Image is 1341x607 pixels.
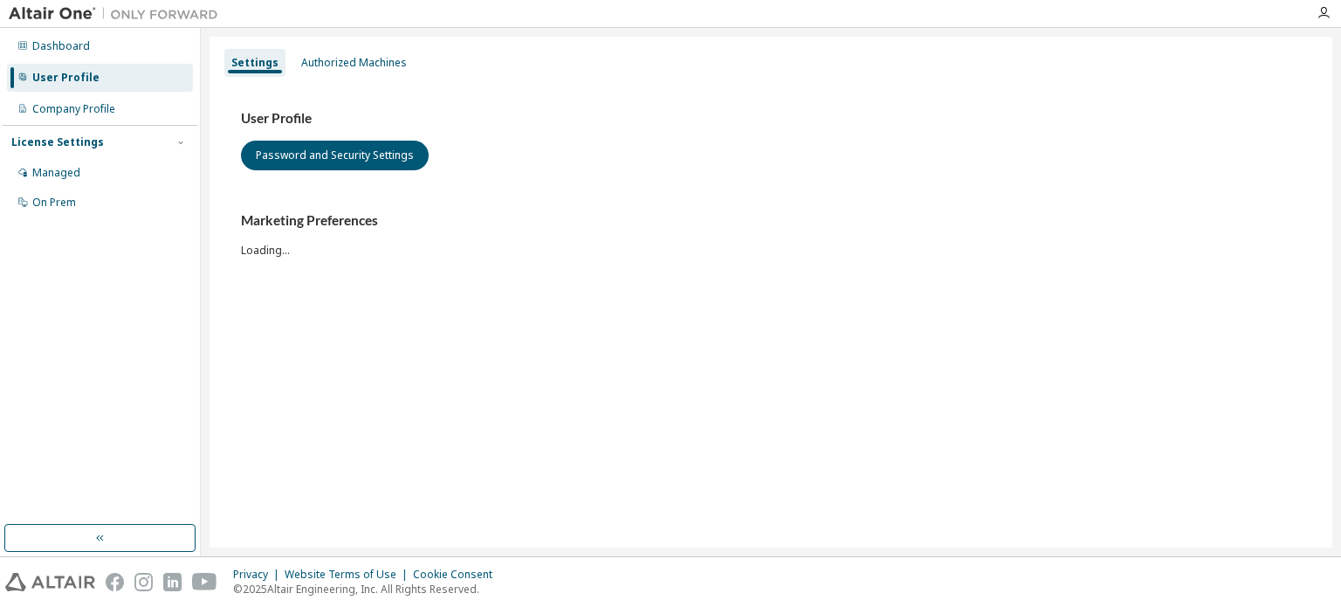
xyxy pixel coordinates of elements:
[192,573,217,591] img: youtube.svg
[32,166,80,180] div: Managed
[5,573,95,591] img: altair_logo.svg
[241,110,1301,128] h3: User Profile
[241,141,429,170] button: Password and Security Settings
[163,573,182,591] img: linkedin.svg
[11,135,104,149] div: License Settings
[32,71,100,85] div: User Profile
[285,568,413,582] div: Website Terms of Use
[231,56,279,70] div: Settings
[32,196,76,210] div: On Prem
[32,39,90,53] div: Dashboard
[413,568,503,582] div: Cookie Consent
[106,573,124,591] img: facebook.svg
[9,5,227,23] img: Altair One
[134,573,153,591] img: instagram.svg
[233,568,285,582] div: Privacy
[301,56,407,70] div: Authorized Machines
[233,582,503,597] p: © 2025 Altair Engineering, Inc. All Rights Reserved.
[32,102,115,116] div: Company Profile
[241,212,1301,230] h3: Marketing Preferences
[241,212,1301,257] div: Loading...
